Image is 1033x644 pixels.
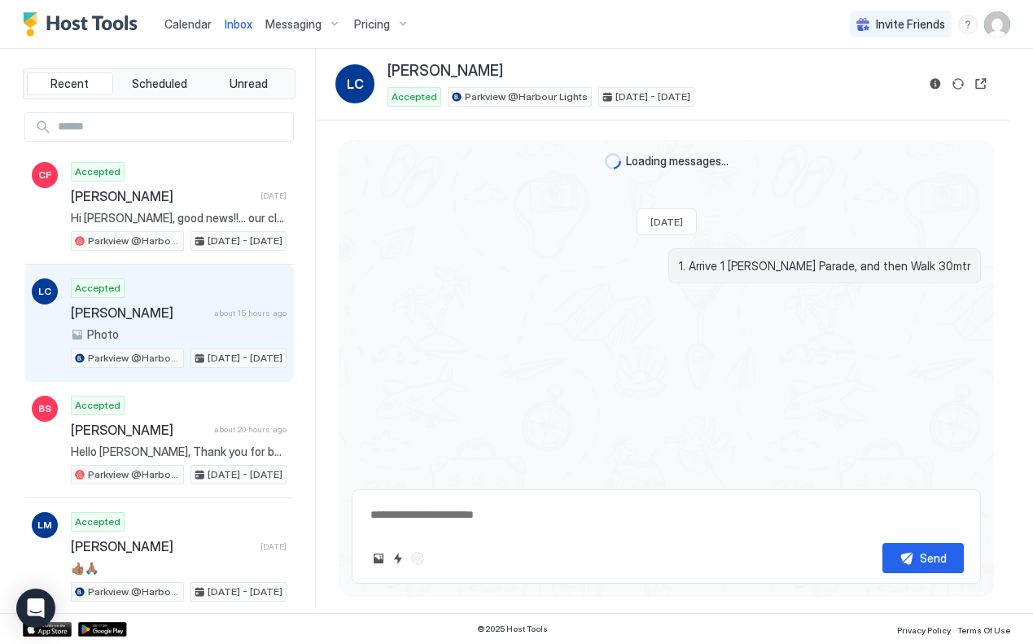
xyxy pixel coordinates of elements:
button: Scheduled [116,72,203,95]
span: Accepted [75,515,120,529]
span: Accepted [392,90,437,104]
span: about 15 hours ago [214,308,287,318]
span: Parkview @Harbour Lights [88,351,180,366]
span: Invite Friends [876,17,945,32]
span: Accepted [75,164,120,179]
span: Accepted [75,281,120,296]
span: [DATE] - [DATE] [615,90,690,104]
span: Hello [PERSON_NAME], Thank you for booking our apartment in [GEOGRAPHIC_DATA] for [DATE] till [DA... [71,445,287,459]
a: Calendar [164,15,212,33]
span: 1. Arrive 1 [PERSON_NAME] Parade, and then Walk 30mtr [679,259,970,274]
span: Terms Of Use [957,625,1010,635]
span: Unread [230,77,268,91]
span: Accepted [75,398,120,413]
span: [PERSON_NAME] [71,538,254,554]
button: Reservation information [926,74,945,94]
a: Google Play Store [78,622,127,637]
span: about 20 hours ago [214,424,287,435]
span: © 2025 Host Tools [477,624,548,634]
span: 👍🏽🙏🏽 [71,561,287,576]
span: [PERSON_NAME] [71,304,208,321]
span: Parkview @Harbour Lights [465,90,588,104]
a: Inbox [225,15,252,33]
span: [PERSON_NAME] [71,422,208,438]
div: menu [958,15,978,34]
button: Unread [205,72,291,95]
span: Parkview @Harbour Lights [88,234,180,248]
div: loading [605,153,621,169]
span: Hi [PERSON_NAME], good news!!… our cleaners have confirmed that the apartment has been made up an... [71,211,287,226]
span: Loading messages... [626,154,729,169]
span: LM [37,518,52,532]
span: [PERSON_NAME] [387,62,503,81]
span: Parkview @Harbour Lights [88,467,180,482]
span: [DATE] [650,216,683,228]
span: Recent [50,77,89,91]
div: Send [920,550,947,567]
button: Send [882,543,964,573]
span: LC [38,284,51,299]
button: Quick reply [388,549,408,568]
span: [DATE] - [DATE] [208,234,282,248]
button: Sync reservation [948,74,968,94]
span: [DATE] - [DATE] [208,467,282,482]
input: Input Field [51,113,293,141]
span: BS [38,401,51,416]
span: [DATE] [260,541,287,552]
button: Recent [27,72,113,95]
span: Messaging [265,17,322,32]
span: Photo [87,327,119,342]
div: Open Intercom Messenger [16,589,55,628]
button: Upload image [369,549,388,568]
a: Terms Of Use [957,620,1010,637]
span: Pricing [354,17,390,32]
span: [DATE] - [DATE] [208,351,282,366]
span: Parkview @Harbour Lights [88,585,180,599]
div: User profile [984,11,1010,37]
span: CF [38,168,51,182]
a: App Store [23,622,72,637]
div: tab-group [23,68,295,99]
span: LC [347,74,364,94]
span: [DATE] [260,191,287,201]
a: Privacy Policy [897,620,951,637]
span: [DATE] - [DATE] [208,585,282,599]
span: Scheduled [132,77,187,91]
button: Open reservation [971,74,991,94]
span: Calendar [164,17,212,31]
span: Privacy Policy [897,625,951,635]
span: Inbox [225,17,252,31]
span: [PERSON_NAME] [71,188,254,204]
a: Host Tools Logo [23,12,145,37]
